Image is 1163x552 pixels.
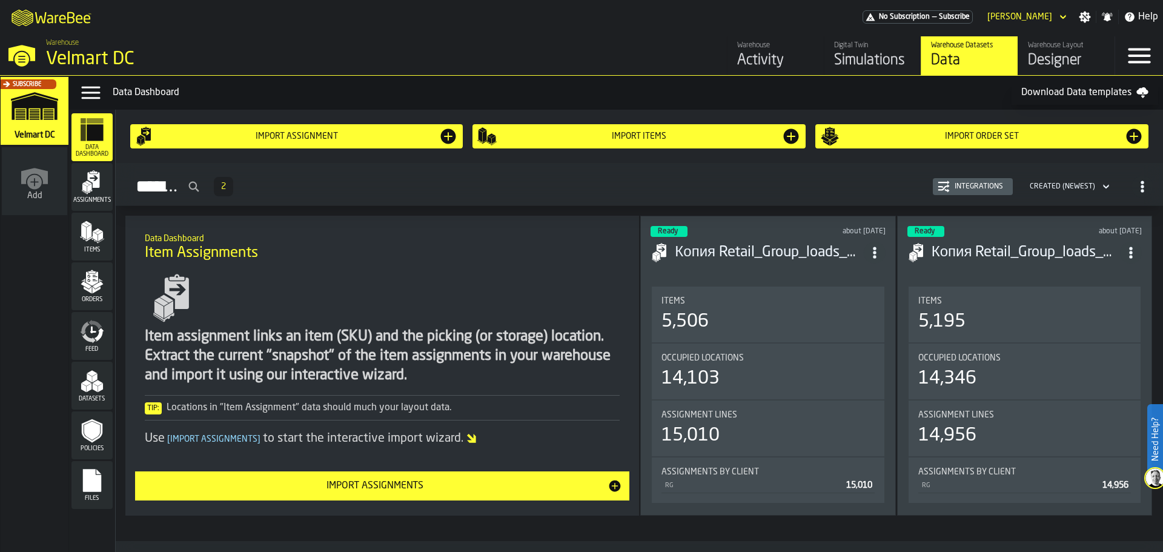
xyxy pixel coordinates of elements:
[921,36,1018,75] a: link-to-/wh/i/f27944ef-e44e-4cb8-aca8-30c52093261f/data
[71,296,113,303] span: Orders
[472,124,806,148] button: button-Import Items
[71,396,113,402] span: Datasets
[982,10,1069,24] div: DropdownMenuValue-Anton Hikal
[1148,405,1162,473] label: Need Help?
[116,163,1163,206] h2: button-Assignments
[1012,81,1158,105] a: Download Data templates
[846,481,872,490] span: 15,010
[931,51,1008,70] div: Data
[664,482,841,490] div: RG
[932,13,936,21] span: —
[1044,227,1142,236] div: Updated: 8/14/2025, 11:27:16 AM Created: 8/14/2025, 11:27:10 AM
[661,467,759,477] span: Assignments by Client
[840,131,1124,141] div: Import Order Set
[125,216,640,516] div: ItemListCard-
[661,353,874,363] div: Title
[939,13,970,21] span: Subscribe
[918,353,1001,363] span: Occupied Locations
[71,197,113,204] span: Assignments
[661,368,720,390] div: 14,103
[46,48,373,70] div: Velmart DC
[1028,41,1105,50] div: Warehouse Layout
[1119,10,1163,24] label: button-toggle-Help
[834,51,911,70] div: Simulations
[918,368,976,390] div: 14,346
[661,353,744,363] span: Occupied Locations
[71,312,113,361] li: menu Feed
[71,346,113,353] span: Feed
[142,479,608,493] div: Import Assignments
[74,81,108,105] label: button-toggle-Data Menu
[640,216,895,516] div: ItemListCard-DashboardItemContainer
[1074,11,1096,23] label: button-toggle-Settings
[918,477,1131,493] div: StatList-item-RG
[921,482,1098,490] div: RG
[652,457,884,503] div: stat-Assignments by Client
[145,327,620,385] div: Item assignment links an item (SKU) and the picking (or storage) location. Extract the current "s...
[71,144,113,158] span: Data Dashboard
[1,77,68,147] a: link-to-/wh/i/f27944ef-e44e-4cb8-aca8-30c52093261f/simulations
[71,495,113,502] span: Files
[221,182,226,191] span: 2
[1028,51,1105,70] div: Designer
[1030,182,1095,191] div: DropdownMenuValue-2
[661,410,874,420] div: Title
[1018,36,1115,75] a: link-to-/wh/i/f27944ef-e44e-4cb8-aca8-30c52093261f/designer
[71,113,113,162] li: menu Data Dashboard
[737,51,814,70] div: Activity
[918,410,994,420] span: Assignment lines
[145,402,162,414] span: Tip:
[918,353,1131,363] div: Title
[651,284,885,505] section: card-AssignmentDashboardCard
[950,182,1008,191] div: Integrations
[918,296,1131,306] div: Title
[661,477,874,493] div: StatList-item-RG
[661,296,874,306] div: Title
[652,401,884,456] div: stat-Assignment lines
[918,311,966,333] div: 5,195
[1025,179,1112,194] div: DropdownMenuValue-2
[675,243,863,262] h3: Копия Retail_Group_loads_15_08.csv
[1096,11,1118,23] label: button-toggle-Notifications
[209,177,238,196] div: ButtonLoadMore-Load More-Prev-First-Last
[257,435,260,444] span: ]
[130,124,463,148] button: button-Import assignment
[658,228,678,235] span: Ready
[1115,36,1163,75] label: button-toggle-Menu
[918,467,1131,477] div: Title
[71,163,113,211] li: menu Assignments
[879,13,930,21] span: No Subscription
[71,411,113,460] li: menu Policies
[909,401,1141,456] div: stat-Assignment lines
[13,81,41,88] span: Subscribe
[932,243,1120,262] div: Копия Retail_Group_loads_14_08.csv
[71,213,113,261] li: menu Items
[145,244,258,263] span: Item Assignments
[897,216,1152,516] div: ItemListCard-DashboardItemContainer
[661,467,874,477] div: Title
[652,287,884,342] div: stat-Items
[824,36,921,75] a: link-to-/wh/i/f27944ef-e44e-4cb8-aca8-30c52093261f/simulations
[907,284,1142,505] section: card-AssignmentDashboardCard
[987,12,1052,22] div: DropdownMenuValue-Anton Hikal
[2,147,67,218] a: link-to-/wh/new
[1138,10,1158,24] span: Help
[909,287,1141,342] div: stat-Items
[863,10,973,24] div: Menu Subscription
[145,231,620,244] h2: Sub Title
[154,131,439,141] div: Import assignment
[834,41,911,50] div: Digital Twin
[145,401,620,415] div: Locations in "Item Assignment" data should much your layout data.
[918,296,942,306] span: Items
[71,445,113,452] span: Policies
[652,344,884,399] div: stat-Occupied Locations
[661,410,737,420] span: Assignment lines
[918,467,1016,477] span: Assignments by Client
[909,344,1141,399] div: stat-Occupied Locations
